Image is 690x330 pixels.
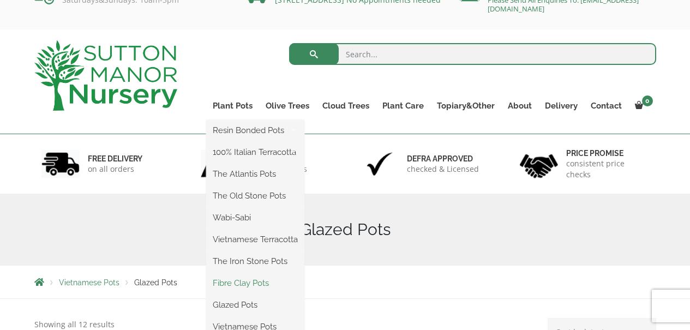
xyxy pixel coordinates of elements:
input: Search... [289,43,656,65]
a: The Old Stone Pots [206,188,304,204]
a: The Atlantis Pots [206,166,304,182]
a: Vietnamese Terracotta [206,231,304,248]
a: Fibre Clay Pots [206,275,304,291]
nav: Breadcrumbs [34,278,656,286]
a: Plant Care [376,98,430,113]
img: 1.jpg [41,150,80,178]
a: Olive Trees [259,98,316,113]
h6: FREE DELIVERY [88,154,142,164]
p: on all orders [88,164,142,175]
a: Vietnamese Pots [59,278,119,287]
img: 3.jpg [361,150,399,178]
a: The Iron Stone Pots [206,253,304,269]
a: Topiary&Other [430,98,501,113]
h1: Glazed Pots [34,220,656,239]
img: 2.jpg [201,150,239,178]
a: Glazed Pots [206,297,304,313]
a: Resin Bonded Pots [206,122,304,139]
img: logo [34,40,177,111]
span: Glazed Pots [134,278,177,287]
a: Plant Pots [206,98,259,113]
a: Wabi-Sabi [206,209,304,226]
h6: Price promise [566,148,649,158]
h6: Defra approved [407,154,479,164]
a: Cloud Trees [316,98,376,113]
a: 0 [628,98,656,113]
a: Delivery [538,98,584,113]
a: About [501,98,538,113]
span: 0 [642,95,653,106]
a: 100% Italian Terracotta [206,144,304,160]
a: Contact [584,98,628,113]
p: consistent price checks [566,158,649,180]
img: 4.jpg [520,147,558,181]
p: checked & Licensed [407,164,479,175]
